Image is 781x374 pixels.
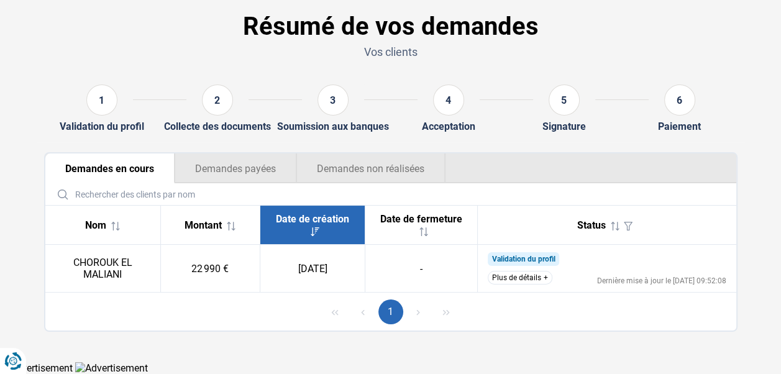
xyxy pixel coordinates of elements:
div: Collecte des documents [164,121,271,132]
h1: Résumé de vos demandes [44,12,738,42]
div: Validation du profil [60,121,144,132]
button: Demandes non réalisées [296,153,445,183]
button: Demandes payées [175,153,296,183]
div: 5 [549,84,580,116]
div: Signature [542,121,586,132]
span: Status [577,219,606,231]
div: 4 [433,84,464,116]
div: Dernière mise à jour le [DATE] 09:52:08 [597,277,726,285]
span: Validation du profil [491,255,555,263]
div: 2 [202,84,233,116]
td: [DATE] [260,245,365,293]
div: Acceptation [422,121,475,132]
button: Previous Page [350,299,375,324]
div: Paiement [658,121,701,132]
span: Montant [185,219,222,231]
td: CHOROUK EL MALIANI [45,245,161,293]
p: Vos clients [44,44,738,60]
button: First Page [322,299,347,324]
button: Page 1 [378,299,403,324]
span: Date de fermeture [380,213,462,225]
span: Nom [85,219,106,231]
span: Date de création [276,213,349,225]
button: Last Page [434,299,459,324]
td: 22 990 € [160,245,260,293]
div: 1 [86,84,117,116]
div: Soumission aux banques [277,121,389,132]
div: 3 [317,84,349,116]
div: 6 [664,84,695,116]
button: Plus de détails [488,271,552,285]
img: Advertisement [75,362,148,374]
td: - [365,245,478,293]
button: Next Page [406,299,431,324]
button: Demandes en cours [45,153,175,183]
input: Rechercher des clients par nom [50,183,731,205]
